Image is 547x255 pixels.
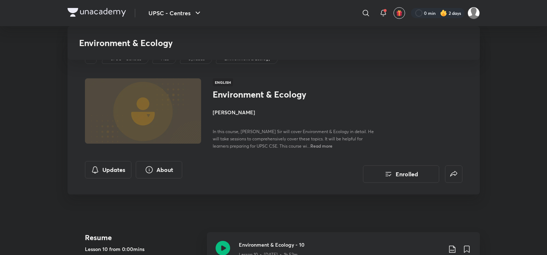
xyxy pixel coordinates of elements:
[85,245,201,253] h5: Lesson 10 from 0:00mins
[79,38,363,48] h3: Environment & Ecology
[213,78,233,86] span: English
[136,161,182,178] button: About
[144,6,207,20] button: UPSC - Centres
[393,7,405,19] button: avatar
[68,8,126,18] a: Company Logo
[310,143,332,149] span: Read more
[396,10,403,16] img: avatar
[213,129,374,149] span: In this course, [PERSON_NAME] Sir will cover Environment & Ecology in detail. He will take sessio...
[468,7,480,19] img: Abhijeet Srivastav
[213,108,375,116] h4: [PERSON_NAME]
[68,8,126,17] img: Company Logo
[85,161,131,178] button: Updates
[239,241,442,248] h3: Environment & Ecology - 10
[85,232,201,243] h4: Resume
[445,165,462,183] button: false
[363,165,439,183] button: Enrolled
[213,89,331,100] h1: Environment & Ecology
[440,9,447,17] img: streak
[83,78,202,144] img: Thumbnail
